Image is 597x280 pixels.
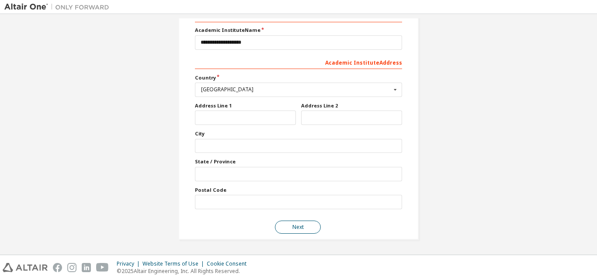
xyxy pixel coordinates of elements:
img: youtube.svg [96,263,109,272]
img: Altair One [4,3,114,11]
div: Academic Institute Address [195,55,402,69]
label: Address Line 1 [195,102,296,109]
button: Next [275,221,321,234]
div: Website Terms of Use [142,260,207,267]
label: Academic Institute Name [195,27,402,34]
label: Address Line 2 [301,102,402,109]
label: Country [195,74,402,81]
div: [GEOGRAPHIC_DATA] [201,87,391,92]
label: State / Province [195,158,402,165]
label: Postal Code [195,187,402,194]
div: Privacy [117,260,142,267]
p: © 2025 Altair Engineering, Inc. All Rights Reserved. [117,267,252,275]
label: City [195,130,402,137]
img: instagram.svg [67,263,76,272]
img: linkedin.svg [82,263,91,272]
img: altair_logo.svg [3,263,48,272]
div: Cookie Consent [207,260,252,267]
img: facebook.svg [53,263,62,272]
